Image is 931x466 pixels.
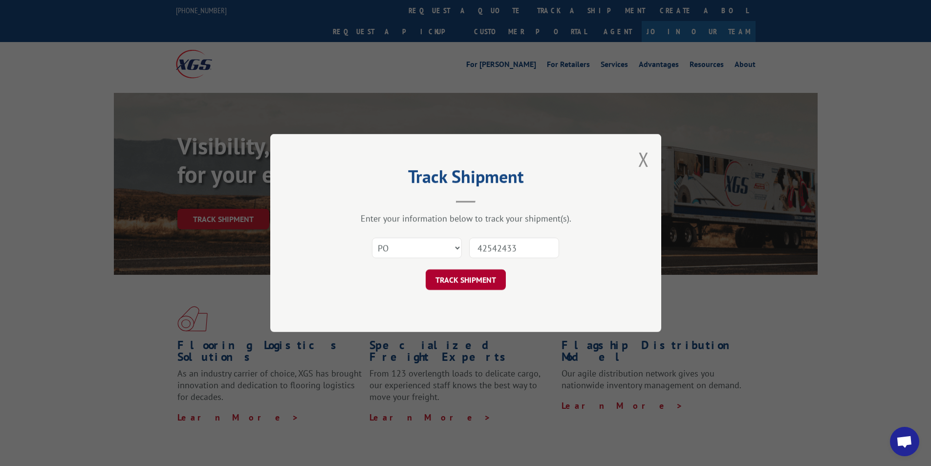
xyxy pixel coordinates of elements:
[319,213,612,224] div: Enter your information below to track your shipment(s).
[426,269,506,290] button: TRACK SHIPMENT
[319,170,612,188] h2: Track Shipment
[890,427,919,456] div: Open chat
[638,146,649,172] button: Close modal
[469,238,559,258] input: Number(s)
